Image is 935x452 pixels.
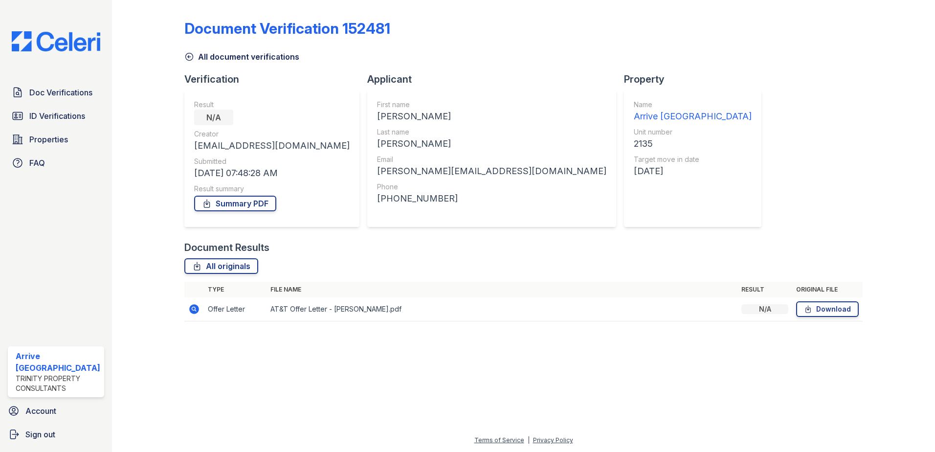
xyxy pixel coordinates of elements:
a: Summary PDF [194,196,276,211]
span: FAQ [29,157,45,169]
div: [EMAIL_ADDRESS][DOMAIN_NAME] [194,139,350,153]
a: Download [796,301,859,317]
a: Terms of Service [474,436,524,444]
a: All document verifications [184,51,299,63]
a: All originals [184,258,258,274]
div: Applicant [367,72,624,86]
div: | [528,436,530,444]
th: Result [737,282,792,297]
div: Phone [377,182,606,192]
span: ID Verifications [29,110,85,122]
th: File name [267,282,738,297]
div: N/A [741,304,788,314]
div: Verification [184,72,367,86]
a: Properties [8,130,104,149]
div: Unit number [634,127,752,137]
div: Submitted [194,157,350,166]
span: Sign out [25,429,55,440]
div: Name [634,100,752,110]
div: Result summary [194,184,350,194]
a: Sign out [4,425,108,444]
div: Document Results [184,241,269,254]
div: Property [624,72,769,86]
div: Last name [377,127,606,137]
div: [PHONE_NUMBER] [377,192,606,205]
td: Offer Letter [204,297,267,321]
div: [PERSON_NAME] [377,137,606,151]
div: [DATE] 07:48:28 AM [194,166,350,180]
th: Type [204,282,267,297]
div: [PERSON_NAME][EMAIL_ADDRESS][DOMAIN_NAME] [377,164,606,178]
div: Creator [194,129,350,139]
a: FAQ [8,153,104,173]
div: N/A [194,110,233,125]
img: CE_Logo_Blue-a8612792a0a2168367f1c8372b55b34899dd931a85d93a1a3d3e32e68fde9ad4.png [4,31,108,51]
div: Result [194,100,350,110]
div: Document Verification 152481 [184,20,390,37]
th: Original file [792,282,863,297]
div: Arrive [GEOGRAPHIC_DATA] [16,350,100,374]
div: [PERSON_NAME] [377,110,606,123]
a: Privacy Policy [533,436,573,444]
div: Trinity Property Consultants [16,374,100,393]
div: Arrive [GEOGRAPHIC_DATA] [634,110,752,123]
td: AT&T Offer Letter - [PERSON_NAME].pdf [267,297,738,321]
span: Account [25,405,56,417]
a: Doc Verifications [8,83,104,102]
div: First name [377,100,606,110]
div: Target move in date [634,155,752,164]
a: Account [4,401,108,421]
div: 2135 [634,137,752,151]
div: Email [377,155,606,164]
div: [DATE] [634,164,752,178]
a: Name Arrive [GEOGRAPHIC_DATA] [634,100,752,123]
a: ID Verifications [8,106,104,126]
span: Doc Verifications [29,87,92,98]
span: Properties [29,134,68,145]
